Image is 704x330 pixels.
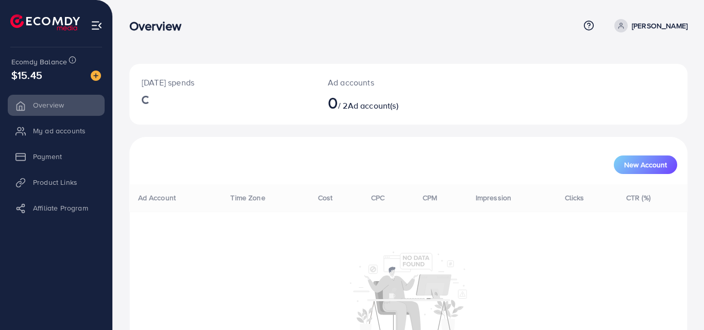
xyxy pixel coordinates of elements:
[11,57,67,67] span: Ecomdy Balance
[129,19,190,33] h3: Overview
[142,76,303,89] p: [DATE] spends
[91,20,103,31] img: menu
[328,91,338,114] span: 0
[10,14,80,30] img: logo
[624,161,667,168] span: New Account
[328,76,443,89] p: Ad accounts
[348,100,398,111] span: Ad account(s)
[328,93,443,112] h2: / 2
[610,19,688,32] a: [PERSON_NAME]
[11,67,42,82] span: $15.45
[614,155,677,174] button: New Account
[91,71,101,81] img: image
[632,20,688,32] p: [PERSON_NAME]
